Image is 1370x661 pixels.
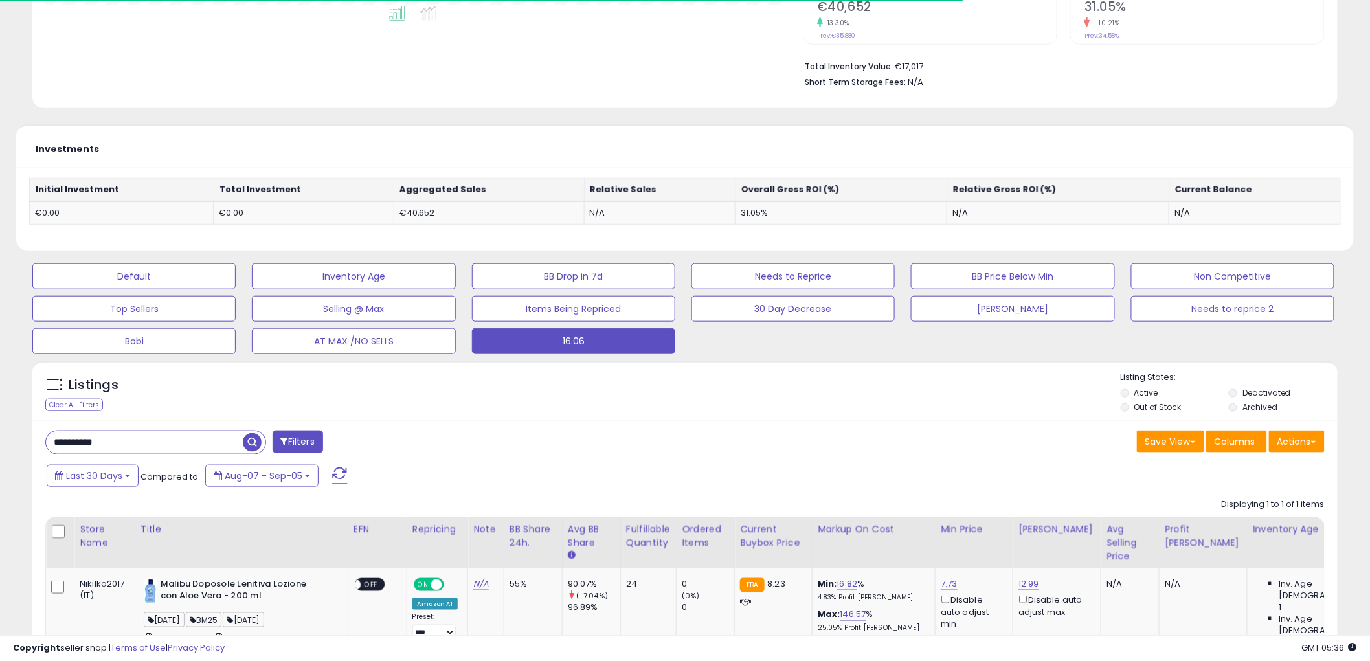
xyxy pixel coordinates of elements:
[740,522,807,550] div: Current Buybox Price
[584,178,736,201] th: Relative Sales
[415,579,431,590] span: ON
[140,522,342,536] div: Title
[412,598,458,610] div: Amazon AI
[205,465,319,487] button: Aug-07 - Sep-05
[1106,522,1154,563] div: Avg Selling Price
[66,469,122,482] span: Last 30 Days
[626,578,666,590] div: 24
[394,178,584,201] th: Aggregated Sales
[1134,387,1158,398] label: Active
[412,612,458,642] div: Preset:
[1169,178,1341,201] th: Current Balance
[1018,577,1039,590] a: 12.99
[472,263,675,289] button: BB Drop in 7d
[1131,263,1334,289] button: Non Competitive
[911,296,1114,322] button: [PERSON_NAME]
[69,376,118,394] h5: Listings
[1106,578,1149,590] div: N/A
[1242,401,1277,412] label: Archived
[32,263,236,289] button: Default
[818,522,930,536] div: Markup on Cost
[1242,387,1291,398] label: Deactivated
[818,593,925,602] p: 4.83% Profit [PERSON_NAME]
[682,578,734,590] div: 0
[1018,593,1091,618] div: Disable auto adjust max
[840,608,866,621] a: 146.57
[252,296,455,322] button: Selling @ Max
[30,178,214,201] th: Initial Investment
[1131,296,1334,322] button: Needs to reprice 2
[568,522,615,550] div: Avg BB Share
[472,296,675,322] button: Items Being Repriced
[1121,372,1338,384] p: Listing States:
[1018,522,1095,536] div: [PERSON_NAME]
[740,578,764,592] small: FBA
[30,201,214,225] td: €0.00
[568,578,620,590] div: 90.07%
[80,578,125,601] div: Nikilko2017 (IT)
[442,579,462,590] span: OFF
[1169,201,1341,225] td: N/A
[80,522,129,550] div: Store Name
[394,201,584,225] td: €40,652
[568,550,576,561] small: Avg BB Share.
[13,642,60,654] strong: Copyright
[813,517,936,568] th: The percentage added to the cost of goods (COGS) that forms the calculator for Min & Max prices.
[223,612,264,627] span: [DATE]
[736,201,947,225] td: 31.05%
[768,577,786,590] span: 8.23
[837,577,858,590] a: 16.82
[941,593,1003,630] div: Disable auto adjust min
[1134,401,1182,412] label: Out of Stock
[691,296,895,322] button: 30 Day Decrease
[1206,431,1267,453] button: Columns
[736,178,947,201] th: Overall Gross ROI (%)
[32,328,236,354] button: Bobi
[214,201,394,225] td: €0.00
[818,609,925,633] div: %
[140,471,200,483] span: Compared to:
[1279,601,1281,613] span: 1
[47,465,139,487] button: Last 30 Days
[510,578,552,590] div: 55%
[941,522,1007,536] div: Min Price
[161,578,318,605] b: Malibu Doposole Lenitiva Lozione con Aloe Vera - 200 ml
[361,579,381,590] span: OFF
[510,522,557,550] div: BB Share 24h.
[818,608,840,620] b: Max:
[186,612,222,627] span: BM25
[818,578,925,602] div: %
[13,642,225,655] div: seller snap | |
[252,263,455,289] button: Inventory Age
[691,263,895,289] button: Needs to Reprice
[168,642,225,654] a: Privacy Policy
[941,577,958,590] a: 7.73
[1222,499,1325,511] div: Displaying 1 to 1 of 1 items
[1165,578,1237,590] div: N/A
[45,399,103,411] div: Clear All Filters
[144,578,157,604] img: 31bAeyYhnhS._SL40_.jpg
[412,522,462,536] div: Repricing
[818,577,837,590] b: Min:
[947,178,1169,201] th: Relative Gross ROI (%)
[682,601,734,613] div: 0
[473,522,499,536] div: Note
[111,642,166,654] a: Terms of Use
[1302,642,1357,654] span: 2025-10-6 05:36 GMT
[144,612,185,627] span: [DATE]
[225,469,302,482] span: Aug-07 - Sep-05
[1269,431,1325,453] button: Actions
[472,328,675,354] button: 16.06
[1165,522,1242,550] div: Profit [PERSON_NAME]
[682,522,729,550] div: Ordered Items
[1137,431,1204,453] button: Save View
[354,522,401,536] div: EFN
[1215,435,1255,448] span: Columns
[473,577,489,590] a: N/A
[32,296,236,322] button: Top Sellers
[626,522,671,550] div: Fulfillable Quantity
[36,144,99,154] h5: Investments
[947,201,1169,225] td: N/A
[568,601,620,613] div: 96.89%
[584,201,736,225] td: N/A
